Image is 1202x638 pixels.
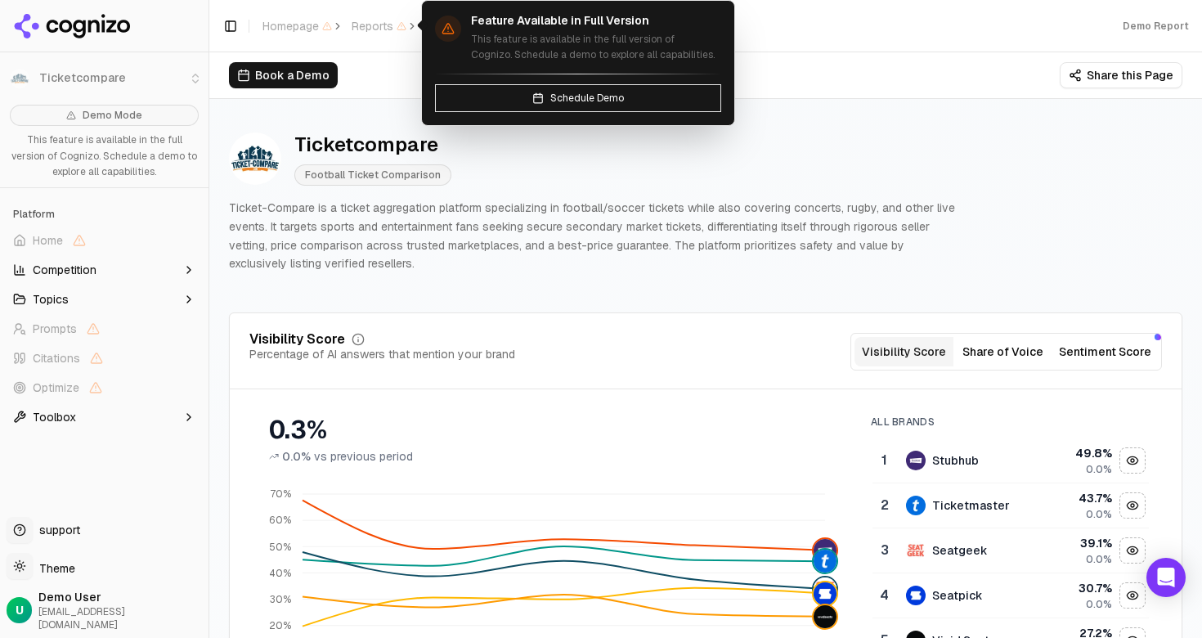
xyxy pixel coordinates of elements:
[879,451,890,470] div: 1
[10,133,199,181] p: This feature is available in the full version of Cognizo. Schedule a demo to explore all capabili...
[249,333,345,346] div: Visibility Score
[872,573,1149,618] tr: 4seatpickSeatpick30.7%0.0%Hide seatpick data
[872,438,1149,483] tr: 1stubhubStubhub49.8%0.0%Hide stubhub data
[33,232,63,249] span: Home
[314,448,413,465] span: vs previous period
[1086,463,1112,476] span: 0.0%
[7,404,202,430] button: Toolbox
[269,619,291,632] tspan: 20%
[871,416,1149,429] div: All Brands
[1086,553,1112,566] span: 0.0%
[1086,598,1112,611] span: 0.0%
[932,452,979,469] div: Stubhub
[872,483,1149,528] tr: 2ticketmasterTicketmaster43.7%0.0%Hide ticketmaster data
[1119,492,1146,519] button: Hide ticketmaster data
[229,133,281,185] img: TicketCompare
[854,337,953,366] button: Visibility Score
[7,201,202,227] div: Platform
[269,514,291,527] tspan: 60%
[33,321,77,337] span: Prompts
[7,286,202,312] button: Topics
[879,586,890,605] div: 4
[953,337,1052,366] button: Share of Voice
[262,18,332,34] span: Homepage
[906,496,926,515] img: ticketmaster
[269,567,291,580] tspan: 40%
[270,487,291,501] tspan: 70%
[932,497,1010,514] div: Ticketmaster
[16,602,24,618] span: U
[33,262,96,278] span: Competition
[1043,490,1112,506] div: 43.7 %
[270,593,291,606] tspan: 30%
[1119,582,1146,609] button: Hide seatpick data
[229,62,338,88] button: Book a Demo
[33,350,80,366] span: Citations
[814,550,836,573] img: ticketmaster
[814,539,836,562] img: stubhub
[814,582,836,605] img: seatpick
[550,92,624,105] span: Schedule Demo
[7,257,202,283] button: Competition
[814,577,836,600] img: seatgeek
[33,409,76,425] span: Toolbox
[1119,537,1146,564] button: Hide seatgeek data
[1086,508,1112,521] span: 0.0%
[282,448,311,465] span: 0.0%
[1119,447,1146,474] button: Hide stubhub data
[294,132,451,158] div: Ticketcompare
[932,542,988,559] div: Seatgeek
[1043,580,1112,596] div: 30.7 %
[814,605,836,628] img: vivid seats
[906,451,926,470] img: stubhub
[38,589,202,605] span: Demo User
[879,541,890,560] div: 3
[1146,558,1186,597] div: Open Intercom Messenger
[932,587,983,604] div: Seatpick
[1123,20,1189,33] div: Demo Report
[906,541,926,560] img: seatgeek
[906,586,926,605] img: seatpick
[229,199,962,273] p: Ticket-Compare is a ticket aggregation platform specializing in football/soccer tickets while als...
[435,84,721,112] button: Schedule Demo
[262,18,577,34] nav: breadcrumb
[879,496,890,515] div: 2
[269,416,838,445] div: 0.3%
[33,522,80,538] span: support
[1060,62,1182,88] button: Share this Page
[33,291,69,308] span: Topics
[872,528,1149,573] tr: 3seatgeekSeatgeek39.1%0.0%Hide seatgeek data
[249,346,515,362] div: Percentage of AI answers that mention your brand
[471,32,721,64] p: This feature is available in the full version of Cognizo. Schedule a demo to explore all capabili...
[471,14,721,29] h4: Feature Available in Full Version
[33,561,75,576] span: Theme
[352,18,406,34] span: Reports
[269,541,291,554] tspan: 50%
[1052,337,1158,366] button: Sentiment Score
[33,380,79,396] span: Optimize
[1043,535,1112,551] div: 39.1 %
[294,164,451,186] span: Football Ticket Comparison
[38,605,202,631] span: [EMAIL_ADDRESS][DOMAIN_NAME]
[83,109,142,122] span: Demo Mode
[1043,445,1112,461] div: 49.8 %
